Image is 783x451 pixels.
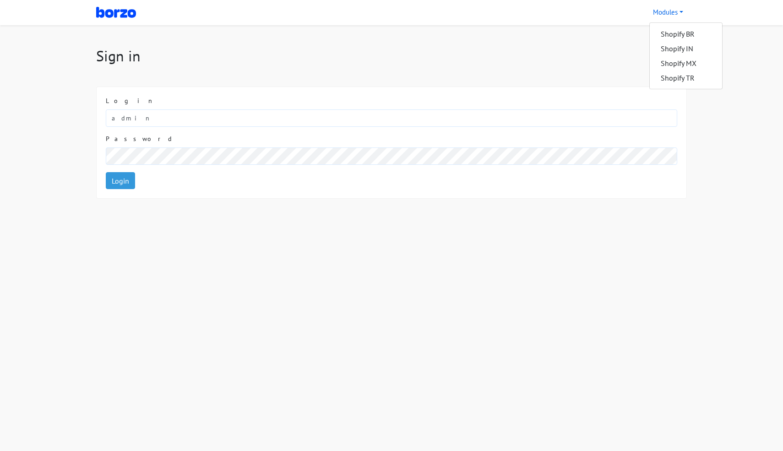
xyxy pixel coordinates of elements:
a: Shopify BR [650,27,722,41]
label: Login [106,96,157,106]
a: Shopify IN [650,41,722,56]
a: Shopify MX [650,56,722,71]
input: Enter login [106,109,677,127]
h1: Sign in [96,47,687,65]
label: Password [106,134,173,144]
a: Modules [649,4,687,22]
a: Shopify TR [650,71,722,85]
a: Login [106,172,135,190]
img: Borzo - Fast and flexible intra-city delivery for businesses and individuals [96,6,136,19]
div: Modules [649,22,723,89]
